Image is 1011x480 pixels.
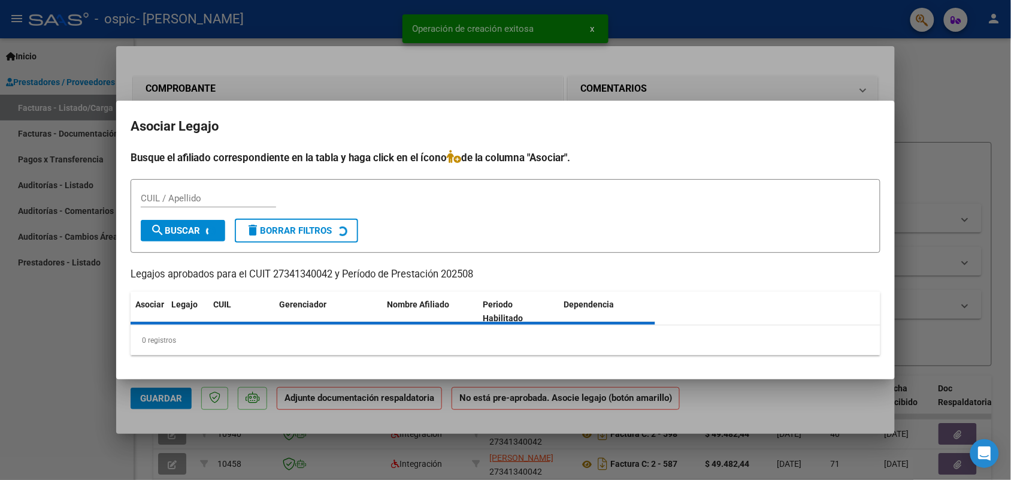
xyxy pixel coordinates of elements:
datatable-header-cell: CUIL [208,292,274,331]
span: Legajo [171,300,198,309]
span: CUIL [213,300,231,309]
p: Legajos aprobados para el CUIT 27341340042 y Período de Prestación 202508 [131,267,880,282]
datatable-header-cell: Nombre Afiliado [382,292,479,331]
div: Open Intercom Messenger [970,439,999,468]
span: Periodo Habilitado [483,300,523,323]
button: Borrar Filtros [235,219,358,243]
h4: Busque el afiliado correspondiente en la tabla y haga click en el ícono de la columna "Asociar". [131,150,880,165]
span: Dependencia [564,300,615,309]
span: Asociar [135,300,164,309]
mat-icon: search [150,223,165,237]
datatable-header-cell: Periodo Habilitado [479,292,559,331]
button: Buscar [141,220,225,241]
datatable-header-cell: Legajo [167,292,208,331]
mat-icon: delete [246,223,260,237]
span: Borrar Filtros [246,225,332,236]
h2: Asociar Legajo [131,115,880,138]
datatable-header-cell: Asociar [131,292,167,331]
span: Nombre Afiliado [387,300,449,309]
datatable-header-cell: Dependencia [559,292,656,331]
span: Buscar [150,225,200,236]
div: 0 registros [131,325,880,355]
span: Gerenciador [279,300,326,309]
datatable-header-cell: Gerenciador [274,292,382,331]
